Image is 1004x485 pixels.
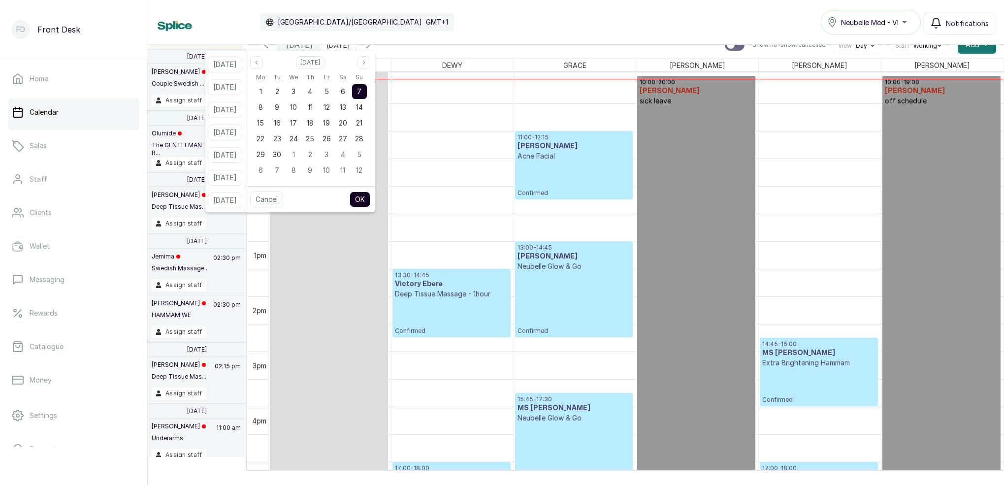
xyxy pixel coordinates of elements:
[324,103,330,111] span: 12
[152,129,211,137] p: Olumide
[208,170,242,186] button: [DATE]
[762,464,875,472] p: 17:00 - 18:00
[308,87,312,96] span: 4
[274,119,281,127] span: 16
[275,103,279,111] span: 9
[318,84,334,99] div: 05 Sep 2025
[273,71,281,83] span: Tu
[640,96,752,106] p: sick leave
[518,413,630,423] p: Neubelle Glow & Go
[215,422,242,449] p: 11:00 am
[838,42,878,50] button: ViewDay
[257,134,264,143] span: 22
[668,59,727,71] span: [PERSON_NAME]
[308,150,312,159] span: 2
[8,165,139,193] a: Staff
[395,289,508,299] p: Deep Tissue Massage - 1hour
[925,12,994,34] button: Notifications
[518,189,630,197] span: Confirmed
[395,327,508,335] span: Confirmed
[885,96,998,106] p: off schedule
[30,208,52,218] p: Clients
[8,366,139,394] a: Money
[187,53,207,61] p: [DATE]
[187,176,207,184] p: [DATE]
[518,252,630,261] h3: [PERSON_NAME]
[357,87,361,96] span: 7
[302,99,318,115] div: 11 Sep 2025
[335,131,351,147] div: 27 Sep 2025
[339,119,347,127] span: 20
[278,33,321,56] div: [DATE]
[302,71,318,84] div: Thursday
[821,10,921,34] button: Neubelle Med - VI
[8,232,139,260] a: Wallet
[351,84,367,99] div: 07 Sep 2025
[250,56,263,69] button: Previous month
[356,71,363,83] span: Su
[292,150,295,159] span: 1
[208,79,242,95] button: [DATE]
[152,311,206,319] p: HAMMAM WE
[946,18,989,29] span: Notifications
[290,134,298,143] span: 24
[351,131,367,147] div: 28 Sep 2025
[152,80,206,88] p: Couple Swedish ...
[8,435,139,463] a: Support
[152,253,209,260] p: Jemima
[269,115,285,131] div: 16 Sep 2025
[251,305,268,316] div: 2pm
[895,42,945,50] button: StaffWorking
[335,147,351,162] div: 04 Oct 2025
[8,402,139,429] a: Settings
[250,192,283,207] button: Cancel
[208,193,242,208] button: [DATE]
[208,102,242,118] button: [DATE]
[306,134,314,143] span: 25
[966,40,979,50] span: Add
[256,71,265,83] span: Mo
[285,131,301,147] div: 24 Sep 2025
[30,342,64,352] p: Catalogue
[285,162,301,178] div: 08 Oct 2025
[30,411,57,420] p: Settings
[286,39,313,51] span: [DATE]
[30,275,65,285] p: Messaging
[259,87,262,96] span: 1
[357,150,361,159] span: 5
[290,119,297,127] span: 17
[187,114,207,122] p: [DATE]
[357,56,370,69] button: Next month
[335,71,351,84] div: Saturday
[30,444,57,454] p: Support
[307,119,314,127] span: 18
[395,464,508,472] p: 17:00 - 18:00
[212,299,242,326] p: 02:30 pm
[324,87,329,96] span: 5
[350,192,370,207] button: OK
[16,25,25,34] p: FD
[339,71,347,83] span: Sa
[561,59,588,71] span: GRACE
[285,84,301,99] div: 03 Sep 2025
[252,250,268,260] div: 1pm
[335,115,351,131] div: 20 Sep 2025
[356,166,362,174] span: 12
[273,134,281,143] span: 23
[251,360,268,371] div: 3pm
[340,103,346,111] span: 13
[335,99,351,115] div: 13 Sep 2025
[285,71,301,84] div: Wednesday
[285,115,301,131] div: 17 Sep 2025
[152,299,206,307] p: [PERSON_NAME]
[152,361,206,369] p: [PERSON_NAME]
[913,42,937,50] span: Working
[296,56,324,69] button: Select month
[762,340,875,348] p: 14:45 - 16:00
[275,166,279,174] span: 7
[8,266,139,293] a: Messaging
[30,241,50,251] p: Wallet
[253,84,269,99] div: 01 Sep 2025
[269,84,285,99] div: 02 Sep 2025
[152,157,206,169] button: Assign staff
